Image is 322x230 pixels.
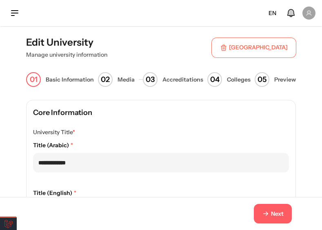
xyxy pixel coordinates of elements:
[274,75,296,84] span: Preview
[265,6,280,21] div: Change language
[33,107,289,118] h4: Core Information
[26,51,107,59] p: Manage university information
[118,75,135,84] span: Media
[26,36,107,49] h1: Edit University
[271,210,284,218] span: Next
[254,204,292,223] button: Next
[46,75,94,84] span: Basic Information
[227,75,251,84] span: Colleges
[210,74,220,85] span: 04
[212,38,296,57] button: [GEOGRAPHIC_DATA]
[229,43,288,52] span: [GEOGRAPHIC_DATA]
[33,141,73,150] span: Title (Arabic)
[258,74,266,85] span: 05
[146,74,155,85] span: 03
[33,128,289,136] label: University Title
[30,74,38,85] span: 01
[101,74,110,85] span: 02
[162,75,203,84] span: Accreditations
[33,189,76,197] span: Title (English)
